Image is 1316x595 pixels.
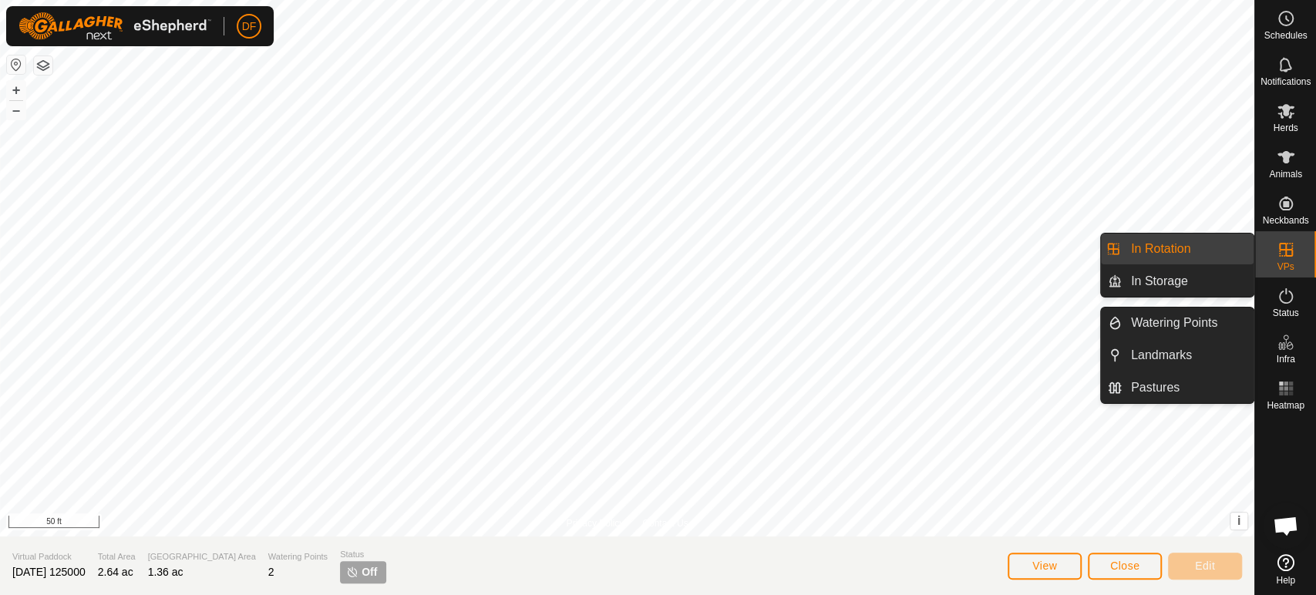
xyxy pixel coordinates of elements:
[1122,266,1254,297] a: In Storage
[1122,308,1254,338] a: Watering Points
[1195,560,1215,572] span: Edit
[1276,355,1294,364] span: Infra
[1237,514,1240,527] span: i
[148,550,256,563] span: [GEOGRAPHIC_DATA] Area
[1008,553,1082,580] button: View
[148,566,183,578] span: 1.36 ac
[1269,170,1302,179] span: Animals
[1230,513,1247,529] button: i
[34,56,52,75] button: Map Layers
[1131,346,1192,365] span: Landmarks
[1277,262,1294,271] span: VPs
[1255,548,1316,591] a: Help
[268,550,328,563] span: Watering Points
[1122,372,1254,403] a: Pastures
[1032,560,1057,572] span: View
[98,550,136,563] span: Total Area
[1263,503,1309,549] div: Open chat
[1264,31,1307,40] span: Schedules
[1101,340,1254,371] li: Landmarks
[1110,560,1139,572] span: Close
[98,566,133,578] span: 2.64 ac
[1131,240,1190,258] span: In Rotation
[268,566,274,578] span: 2
[1262,216,1308,225] span: Neckbands
[1131,378,1180,397] span: Pastures
[1260,77,1311,86] span: Notifications
[340,548,386,561] span: Status
[19,12,211,40] img: Gallagher Logo
[1168,553,1242,580] button: Edit
[12,550,86,563] span: Virtual Paddock
[1272,308,1298,318] span: Status
[7,101,25,119] button: –
[1276,576,1295,585] span: Help
[1122,234,1254,264] a: In Rotation
[242,18,257,35] span: DF
[642,516,688,530] a: Contact Us
[1101,372,1254,403] li: Pastures
[1267,401,1304,410] span: Heatmap
[346,566,358,578] img: turn-off
[1131,314,1217,332] span: Watering Points
[1101,266,1254,297] li: In Storage
[362,564,377,580] span: Off
[566,516,624,530] a: Privacy Policy
[12,566,86,578] span: [DATE] 125000
[7,81,25,99] button: +
[7,55,25,74] button: Reset Map
[1131,272,1188,291] span: In Storage
[1122,340,1254,371] a: Landmarks
[1101,234,1254,264] li: In Rotation
[1273,123,1297,133] span: Herds
[1101,308,1254,338] li: Watering Points
[1088,553,1162,580] button: Close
